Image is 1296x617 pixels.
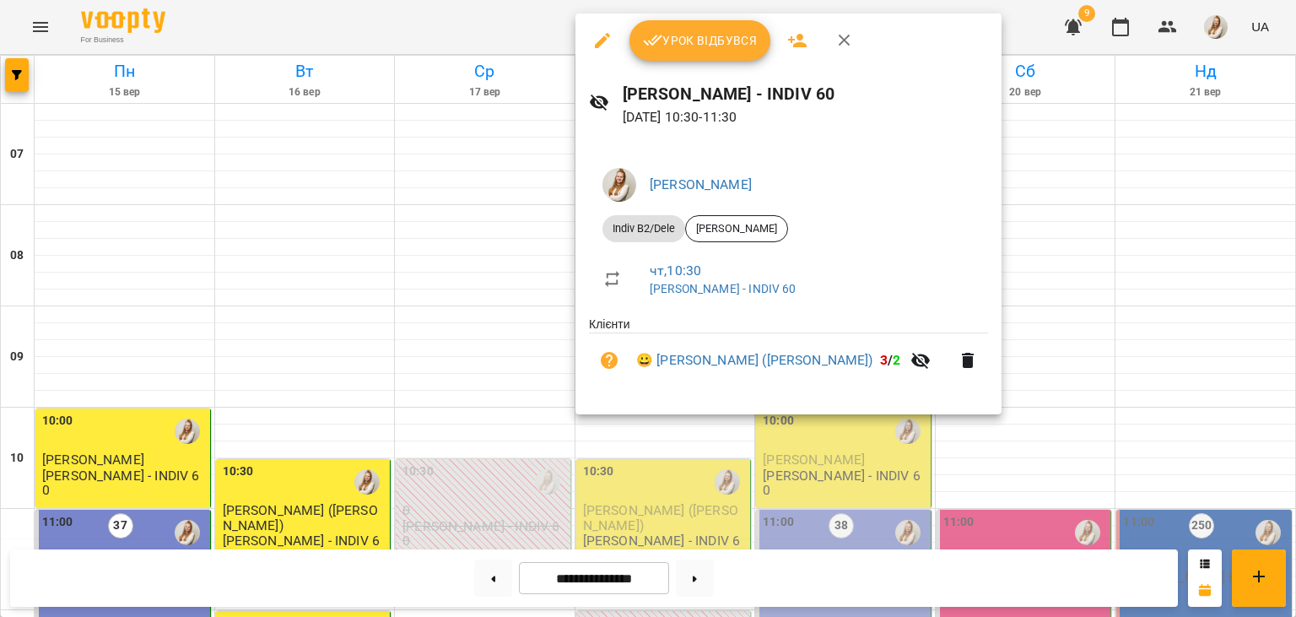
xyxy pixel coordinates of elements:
a: 😀 [PERSON_NAME] ([PERSON_NAME]) [636,350,873,371]
ul: Клієнти [589,316,988,394]
a: [PERSON_NAME] [650,176,752,192]
span: [PERSON_NAME] [686,221,787,236]
img: db46d55e6fdf8c79d257263fe8ff9f52.jpeg [602,168,636,202]
b: / [880,352,900,368]
span: 2 [893,352,900,368]
span: Урок відбувся [643,30,758,51]
p: [DATE] 10:30 - 11:30 [623,107,988,127]
a: [PERSON_NAME] - INDIV 60 [650,282,796,295]
span: 3 [880,352,888,368]
span: Indiv B2/Dele [602,221,685,236]
a: чт , 10:30 [650,262,701,279]
div: [PERSON_NAME] [685,215,788,242]
h6: [PERSON_NAME] - INDIV 60 [623,81,988,107]
button: Візит ще не сплачено. Додати оплату? [589,340,629,381]
button: Урок відбувся [629,20,771,61]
